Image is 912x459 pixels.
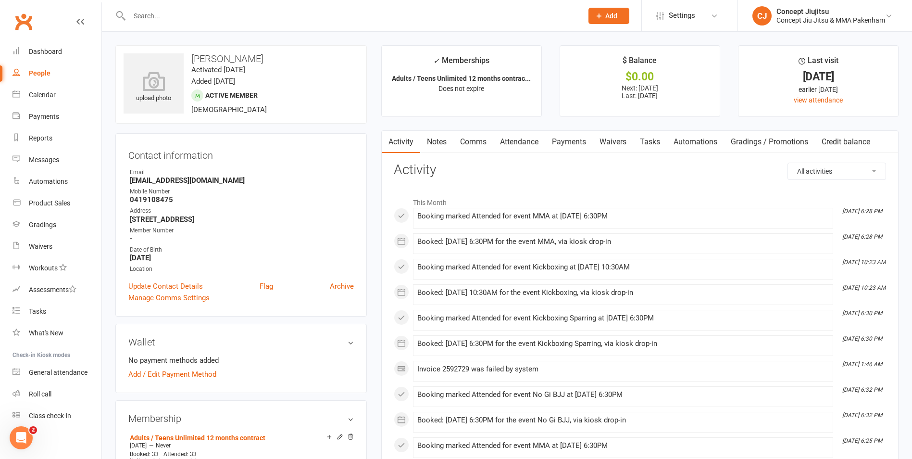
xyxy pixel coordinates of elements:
a: Tasks [12,301,101,322]
a: Payments [545,131,593,153]
input: Search... [126,9,576,23]
span: Booked: 33 [130,451,159,458]
strong: Adults / Teens Unlimited 12 months contrac... [392,75,531,82]
a: Dashboard [12,41,101,63]
div: Booking marked Attended for event MMA at [DATE] 6:30PM [417,442,829,450]
div: Date of Birth [130,245,354,255]
a: Comms [453,131,493,153]
a: Notes [420,131,453,153]
h3: [PERSON_NAME] [124,53,359,64]
iframe: Intercom live chat [10,426,33,449]
div: Payments [29,113,59,120]
span: 2 [29,426,37,434]
h3: Membership [128,413,354,424]
div: Invoice 2592729 was failed by system [417,365,829,373]
span: Attended: 33 [163,451,197,458]
i: [DATE] 6:25 PM [842,437,882,444]
i: [DATE] 6:30 PM [842,335,882,342]
a: Product Sales [12,192,101,214]
div: Location [130,265,354,274]
span: [DATE] [130,442,147,449]
a: Clubworx [12,10,36,34]
i: [DATE] 6:32 PM [842,386,882,393]
a: Waivers [12,236,101,257]
a: Manage Comms Settings [128,292,210,304]
div: General attendance [29,369,87,376]
a: Add / Edit Payment Method [128,369,216,380]
i: [DATE] 6:28 PM [842,233,882,240]
a: Payments [12,106,101,127]
div: Booking marked Attended for event MMA at [DATE] 6:30PM [417,212,829,220]
a: Flag [260,280,273,292]
div: Class check-in [29,412,71,420]
a: Class kiosk mode [12,405,101,427]
div: Email [130,168,354,177]
div: Tasks [29,307,46,315]
div: People [29,69,50,77]
p: Next: [DATE] Last: [DATE] [569,84,711,100]
div: Waivers [29,242,52,250]
a: What's New [12,322,101,344]
a: Tasks [633,131,667,153]
div: Booked: [DATE] 10:30AM for the event Kickboxing, via kiosk drop-in [417,289,829,297]
strong: - [130,234,354,243]
a: Messages [12,149,101,171]
a: Adults / Teens Unlimited 12 months contract [130,434,265,442]
div: upload photo [124,72,184,103]
a: Reports [12,127,101,149]
div: Roll call [29,390,51,398]
div: Concept Jiujitsu [776,7,885,16]
a: Calendar [12,84,101,106]
div: — [127,442,354,449]
div: Messages [29,156,59,164]
i: ✓ [433,56,439,65]
div: Workouts [29,264,58,272]
div: Concept Jiu Jitsu & MMA Pakenham [776,16,885,25]
div: [DATE] [747,72,889,82]
span: Never [156,442,171,449]
strong: [DATE] [130,254,354,262]
a: Archive [330,280,354,292]
i: [DATE] 6:32 PM [842,412,882,419]
div: What's New [29,329,63,337]
a: Gradings [12,214,101,236]
h3: Activity [394,163,886,178]
a: Gradings / Promotions [724,131,815,153]
i: [DATE] 1:46 AM [842,361,882,368]
i: [DATE] 6:28 PM [842,208,882,215]
time: Added [DATE] [191,77,235,86]
a: Automations [12,171,101,192]
div: $ Balance [623,54,657,72]
i: [DATE] 6:30 PM [842,310,882,317]
a: Roll call [12,383,101,405]
a: Workouts [12,257,101,279]
a: Activity [382,131,420,153]
span: [DEMOGRAPHIC_DATA] [191,105,267,114]
a: Credit balance [815,131,877,153]
i: [DATE] 10:23 AM [842,259,886,266]
a: Update Contact Details [128,280,203,292]
div: Memberships [433,54,489,72]
h3: Contact information [128,146,354,161]
div: Booking marked Attended for event Kickboxing at [DATE] 10:30AM [417,263,829,271]
button: Add [588,8,629,24]
a: Attendance [493,131,545,153]
li: This Month [394,192,886,208]
div: Address [130,206,354,216]
a: Assessments [12,279,101,301]
a: Waivers [593,131,633,153]
time: Activated [DATE] [191,65,245,74]
div: CJ [752,6,772,25]
a: view attendance [794,96,843,104]
div: Booked: [DATE] 6:30PM for the event MMA, via kiosk drop-in [417,238,829,246]
div: Booked: [DATE] 6:30PM for the event No Gi BJJ, via kiosk drop-in [417,416,829,424]
div: Calendar [29,91,56,99]
div: Mobile Number [130,187,354,196]
div: Product Sales [29,199,70,207]
div: Dashboard [29,48,62,55]
h3: Wallet [128,337,354,347]
a: General attendance kiosk mode [12,362,101,383]
strong: 0419108475 [130,195,354,204]
strong: [EMAIL_ADDRESS][DOMAIN_NAME] [130,176,354,185]
a: Automations [667,131,724,153]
